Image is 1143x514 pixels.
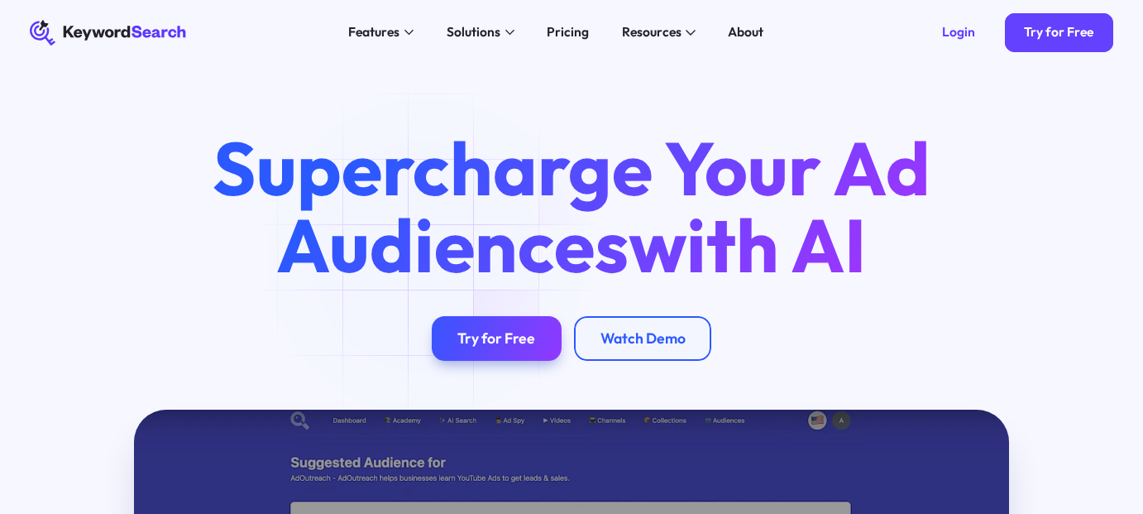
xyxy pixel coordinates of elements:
div: Try for Free [457,329,535,348]
div: Resources [622,22,681,42]
h1: Supercharge Your Ad Audiences [183,130,961,284]
div: Login [942,24,975,41]
div: Pricing [547,22,589,42]
a: About [719,20,774,46]
a: Pricing [538,20,600,46]
span: with AI [629,198,866,291]
div: Solutions [447,22,500,42]
a: Try for Free [432,316,562,362]
div: Watch Demo [600,329,686,348]
div: Features [348,22,399,42]
a: Try for Free [1005,13,1113,52]
a: Login [923,13,995,52]
div: About [728,22,763,42]
div: Try for Free [1024,24,1093,41]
